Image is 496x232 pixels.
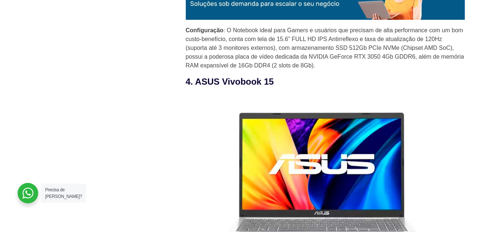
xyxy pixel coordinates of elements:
strong: Configuração [186,27,224,33]
span: Precisa de [PERSON_NAME]? [45,187,82,199]
h3: 4. ASUS Vivobook 15 [186,75,465,88]
p: : O Notebook ideal para Gamers e usuários que precisam de alta performance com um bom custo-benef... [186,26,465,70]
div: Widget de chat [459,197,496,232]
iframe: Chat Widget [459,197,496,232]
